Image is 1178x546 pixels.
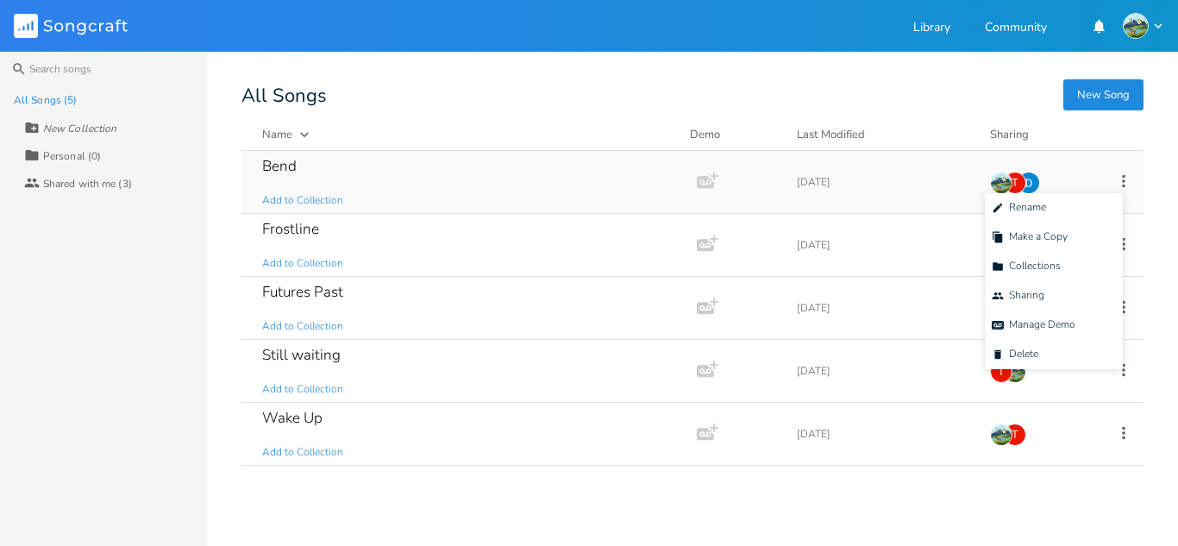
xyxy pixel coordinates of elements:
div: [DATE] [797,429,969,439]
span: Manage Demo [992,319,1075,331]
span: Add to Collection [262,319,343,334]
img: brooks mclanahan [990,424,1012,446]
div: Sharing [990,126,1093,143]
div: Shared with me (3) [43,179,132,189]
div: Bend [262,159,297,173]
span: Delete [992,348,1038,361]
span: Add to Collection [262,193,343,208]
div: Personal (0) [43,151,101,161]
div: Futures Past [262,285,343,299]
div: Last Modified [797,127,865,142]
div: Wake Up [262,411,323,425]
div: [DATE] [797,303,969,313]
div: Still waiting [262,348,341,362]
button: New Song [1063,79,1144,110]
div: Name [262,127,292,142]
a: Community [985,22,1047,36]
div: All Songs (5) [14,95,77,105]
div: All Songs [241,86,1144,105]
img: brooks mclanahan [990,172,1012,194]
span: Make a Copy [992,231,1068,243]
span: Sharing [992,290,1044,302]
a: Library [913,22,950,36]
div: Thompson Gerard [990,361,1012,383]
img: Dhruv Karamchandani [1018,172,1040,194]
div: New Collection [43,123,116,134]
button: Last Modified [797,126,969,143]
div: Thompson Gerard [1004,172,1026,194]
button: Name [262,126,669,143]
div: Thompson Gerard [1004,424,1026,446]
span: Add to Collection [262,256,343,271]
span: Collections [992,260,1061,273]
div: Demo [690,126,776,143]
div: Frostline [262,222,319,236]
div: [DATE] [797,240,969,250]
span: Add to Collection [262,382,343,397]
div: [DATE] [797,177,969,187]
img: brooks mclanahan [1004,361,1026,383]
span: Add to Collection [262,445,343,460]
div: [DATE] [797,366,969,376]
span: Rename [992,202,1046,214]
img: brooks mclanahan [1123,13,1149,39]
